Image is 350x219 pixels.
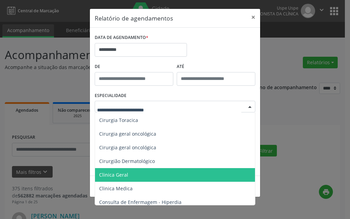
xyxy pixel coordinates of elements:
span: Cirurgião Dermatológico [99,158,155,164]
label: ESPECIALIDADE [95,91,126,101]
label: DATA DE AGENDAMENTO [95,32,148,43]
span: Cirurgia geral oncológica [99,131,156,137]
button: Close [246,9,260,26]
label: ATÉ [177,61,255,72]
span: Clinica Geral [99,172,128,178]
h5: Relatório de agendamentos [95,14,173,23]
span: Clinica Medica [99,185,133,192]
span: Cirurgia geral oncológica [99,144,156,151]
label: De [95,61,173,72]
span: Cirurgia Toracica [99,117,138,123]
span: Consulta de Enfermagem - Hiperdia [99,199,181,205]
